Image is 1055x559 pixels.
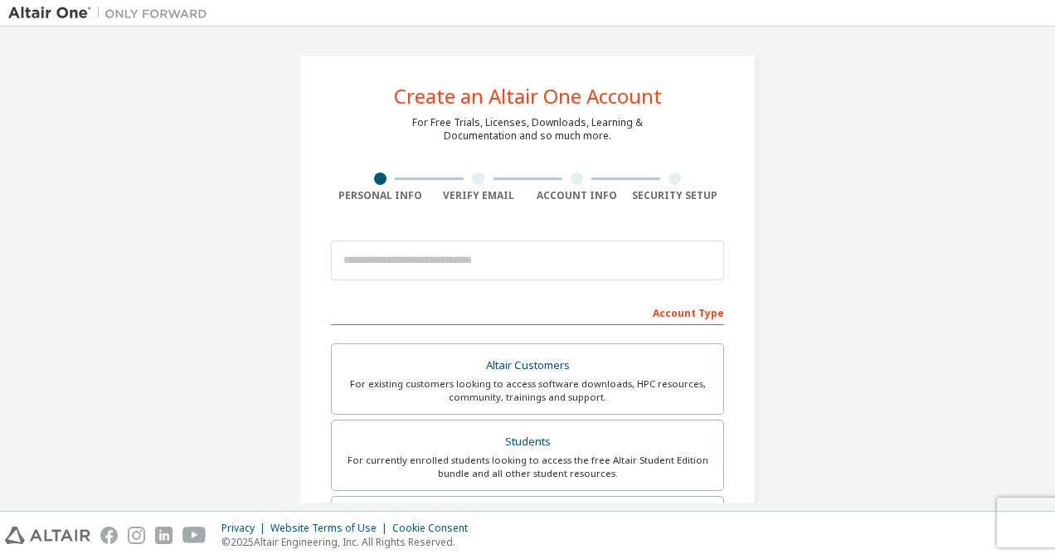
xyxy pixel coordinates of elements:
[270,522,392,535] div: Website Terms of Use
[342,354,713,377] div: Altair Customers
[221,535,478,549] p: © 2025 Altair Engineering, Inc. All Rights Reserved.
[182,527,207,544] img: youtube.svg
[394,86,662,106] div: Create an Altair One Account
[392,522,478,535] div: Cookie Consent
[155,527,173,544] img: linkedin.svg
[8,5,216,22] img: Altair One
[342,454,713,480] div: For currently enrolled students looking to access the free Altair Student Edition bundle and all ...
[342,377,713,404] div: For existing customers looking to access software downloads, HPC resources, community, trainings ...
[100,527,118,544] img: facebook.svg
[412,116,643,143] div: For Free Trials, Licenses, Downloads, Learning & Documentation and so much more.
[342,430,713,454] div: Students
[221,522,270,535] div: Privacy
[331,299,724,325] div: Account Type
[5,527,90,544] img: altair_logo.svg
[331,189,430,202] div: Personal Info
[128,527,145,544] img: instagram.svg
[626,189,725,202] div: Security Setup
[527,189,626,202] div: Account Info
[430,189,528,202] div: Verify Email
